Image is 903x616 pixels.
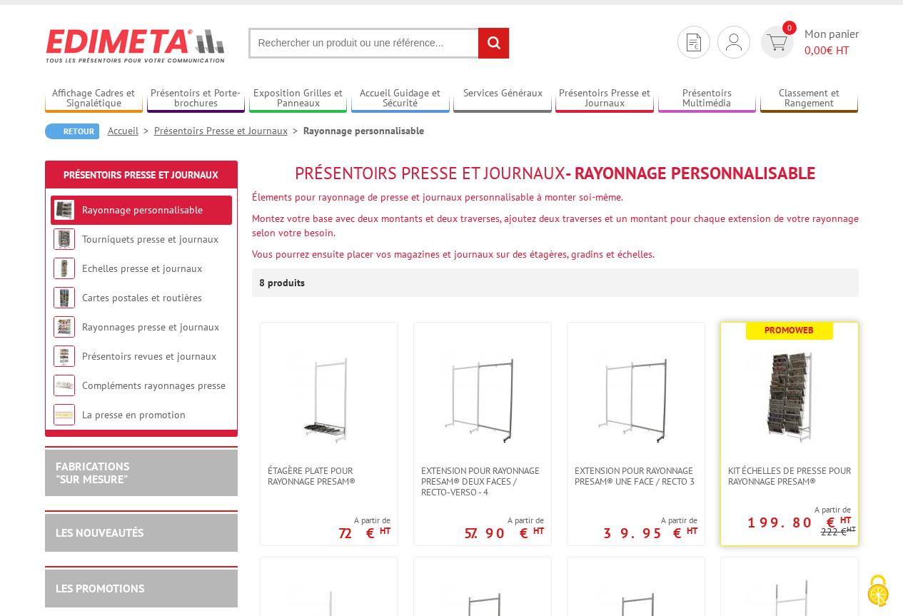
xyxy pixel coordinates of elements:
p: 57.90 € [464,529,544,537]
img: Rayonnage personnalisable [54,199,75,221]
span: Kit échelles de presse pour rayonnage Presam® [728,465,851,487]
input: rechercher [478,28,509,59]
a: Services Généraux [453,87,552,111]
sup: HT [847,524,856,534]
span: A partir de [721,504,851,515]
a: Exposition Grilles et Panneaux [249,87,348,111]
a: Extension pour rayonnage Presam® une face / recto 3 [567,465,705,487]
h1: - Rayonnage personnalisable [252,164,859,183]
img: Kit échelles de presse pour rayonnage Presam® [740,344,839,444]
a: Rayonnages presse et journaux [82,320,219,333]
input: Rechercher un produit ou une référence... [248,28,510,59]
span: € HT [804,42,859,59]
img: Étagère plate pour rayonnage Presam® [279,344,379,444]
a: LES PROMOTIONS [56,581,144,595]
img: Cartes postales et routières [54,287,75,308]
a: Retour [45,123,99,139]
p: Élements pour rayonnage de presse et journaux personnalisable à monter soi-même. [252,190,859,204]
span: Mon panier [804,26,859,59]
a: Tourniquets presse et journaux [82,233,218,246]
a: Kit échelles de presse pour rayonnage Presam® [721,465,858,487]
a: Étagère plate pour rayonnage Presam® [261,465,398,487]
a: Rayonnage personnalisable [82,203,203,216]
a: Présentoirs revues et journaux [82,350,216,363]
img: Extension pour rayonnage Presam® une face / recto 3 [586,344,686,444]
a: Affichage Cadres et Signalétique [45,87,143,111]
span: Étagère plate pour rayonnage Presam® [268,465,390,487]
a: devis rapide 0 Mon panier 0,00€ HT [757,26,859,59]
a: FABRICATIONS"Sur Mesure" [56,459,129,486]
p: Vous pourrez ensuite placer vos magazines et journaux sur des étagères, gradins et échelles. [252,247,859,261]
span: Présentoirs Presse et Journaux [295,162,565,184]
p: Montez votre base avec deux montants et deux traverses, ajoutez deux traverses et un montant pour... [252,211,859,240]
img: devis rapide [687,34,701,51]
span: A partir de [464,515,544,526]
img: Cookies (fenêtre modale) [860,573,896,609]
img: Edimeta [45,19,227,72]
img: Echelles presse et journaux [54,258,75,279]
p: 199.80 € [747,518,851,527]
sup: HT [533,525,544,537]
sup: HT [840,514,851,526]
li: Rayonnage personnalisable [303,123,424,138]
span: Extension pour rayonnage Presam® une face / recto 3 [575,465,697,487]
sup: HT [687,525,697,537]
a: Cartes postales et routières [82,291,202,304]
a: LES NOUVEAUTÉS [56,525,143,540]
span: A partir de [603,515,697,526]
span: 0 [782,21,797,35]
img: La presse en promotion [54,404,75,425]
a: Présentoirs Presse et Journaux [154,124,303,137]
img: Extension pour rayonnage Presam® DEUX FACES / RECTO-VERSO - 4 [433,344,533,444]
span: 0,00 [804,43,827,57]
a: Présentoirs Multimédia [658,87,757,111]
span: Extension pour rayonnage Presam® DEUX FACES / RECTO-VERSO - 4 [421,465,544,498]
a: Classement et Rangement [760,87,859,111]
a: Présentoirs et Porte-brochures [147,87,246,111]
a: Compléments rayonnages presse [82,379,226,392]
a: La presse en promotion [82,408,186,421]
span: A partir de [338,515,390,526]
p: 72 € [338,529,390,537]
p: 222 € [821,527,856,537]
p: 39.95 € [603,529,697,537]
button: Cookies (fenêtre modale) [853,567,903,616]
img: devis rapide [726,34,742,51]
img: devis rapide [767,34,787,51]
p: 8 produits [259,268,313,297]
a: Accueil [108,124,154,137]
a: Présentoirs Presse et Journaux [64,168,218,181]
a: Extension pour rayonnage Presam® DEUX FACES / RECTO-VERSO - 4 [414,465,551,498]
img: Compléments rayonnages presse [54,375,75,396]
img: Tourniquets presse et journaux [54,228,75,250]
img: Présentoirs revues et journaux [54,345,75,367]
a: Accueil Guidage et Sécurité [351,87,450,111]
img: Rayonnages presse et journaux [54,316,75,338]
a: Echelles presse et journaux [82,262,202,275]
sup: HT [380,525,390,537]
b: Promoweb [765,324,814,336]
a: Présentoirs Presse et Journaux [555,87,654,111]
